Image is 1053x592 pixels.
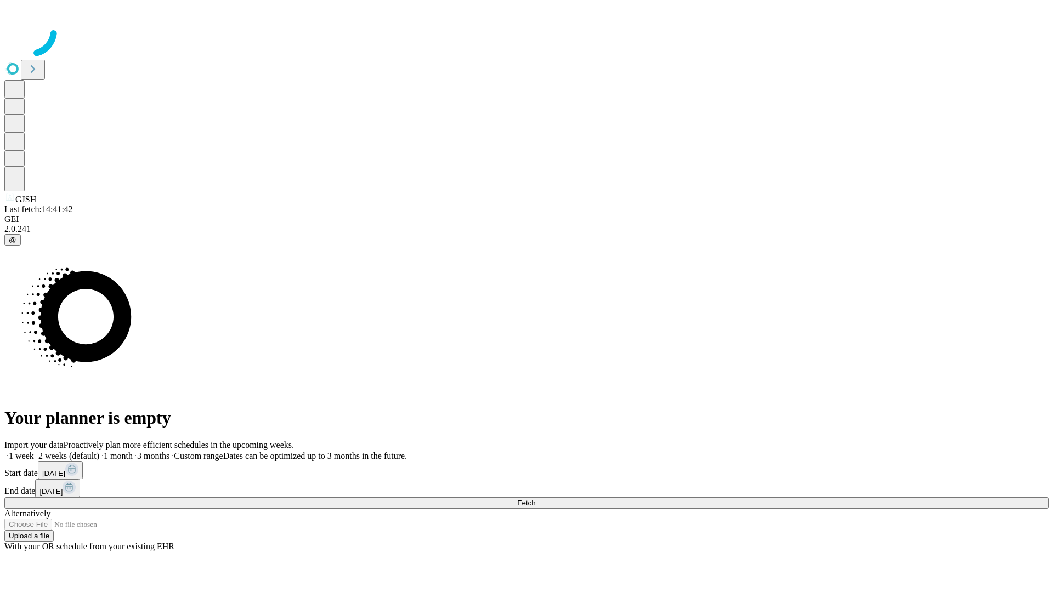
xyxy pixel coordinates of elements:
[4,224,1049,234] div: 2.0.241
[4,234,21,246] button: @
[4,204,73,214] span: Last fetch: 14:41:42
[4,214,1049,224] div: GEI
[4,497,1049,509] button: Fetch
[4,530,54,542] button: Upload a file
[39,487,63,496] span: [DATE]
[4,509,50,518] span: Alternatively
[9,451,34,460] span: 1 week
[38,451,99,460] span: 2 weeks (default)
[4,440,64,449] span: Import your data
[104,451,133,460] span: 1 month
[15,195,36,204] span: GJSH
[4,542,174,551] span: With your OR schedule from your existing EHR
[42,469,65,477] span: [DATE]
[35,479,80,497] button: [DATE]
[64,440,294,449] span: Proactively plan more efficient schedules in the upcoming weeks.
[517,499,535,507] span: Fetch
[38,461,83,479] button: [DATE]
[4,461,1049,479] div: Start date
[9,236,16,244] span: @
[223,451,407,460] span: Dates can be optimized up to 3 months in the future.
[4,479,1049,497] div: End date
[4,408,1049,428] h1: Your planner is empty
[174,451,223,460] span: Custom range
[137,451,169,460] span: 3 months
